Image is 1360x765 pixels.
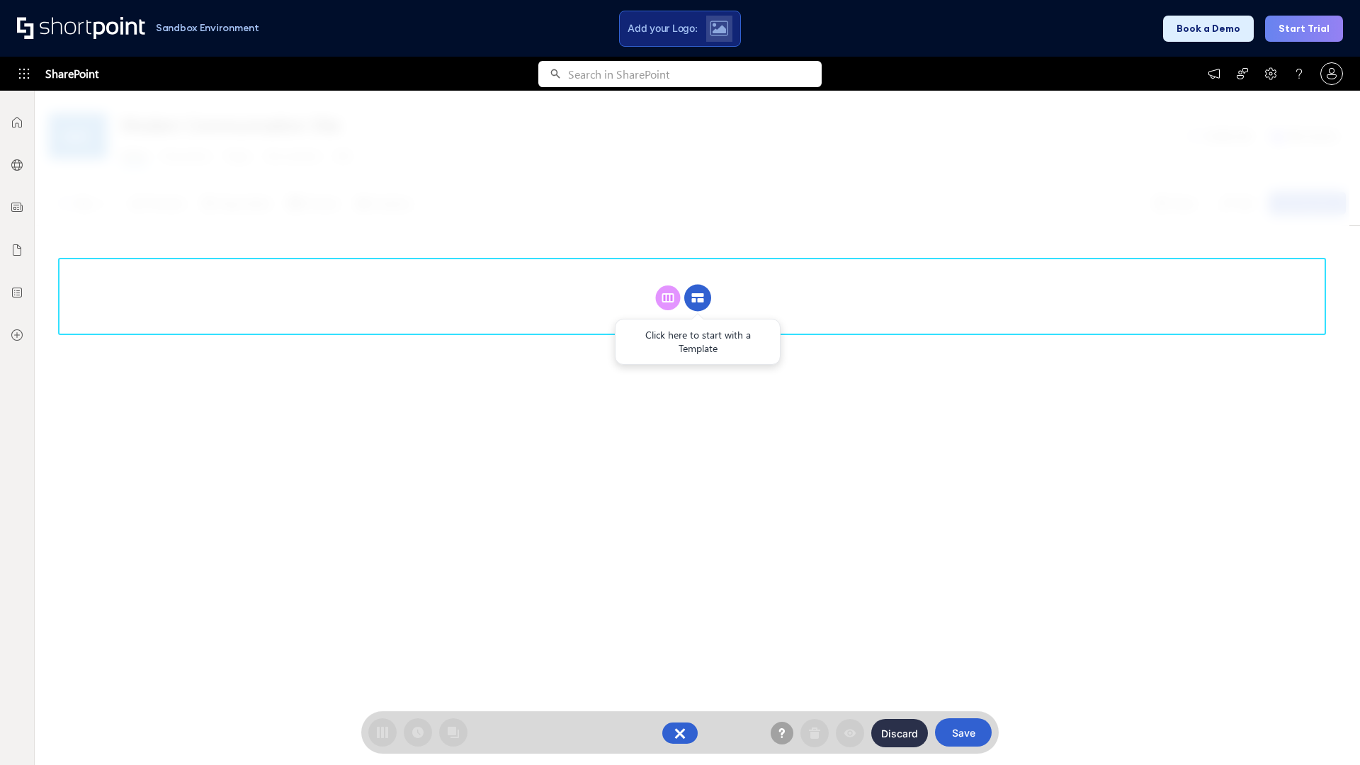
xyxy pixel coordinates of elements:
[710,21,728,36] img: Upload logo
[1289,697,1360,765] iframe: Chat Widget
[1265,16,1343,42] button: Start Trial
[1163,16,1254,42] button: Book a Demo
[628,22,697,35] span: Add your Logo:
[871,719,928,747] button: Discard
[568,61,822,87] input: Search in SharePoint
[935,718,992,747] button: Save
[156,24,259,32] h1: Sandbox Environment
[45,57,98,91] span: SharePoint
